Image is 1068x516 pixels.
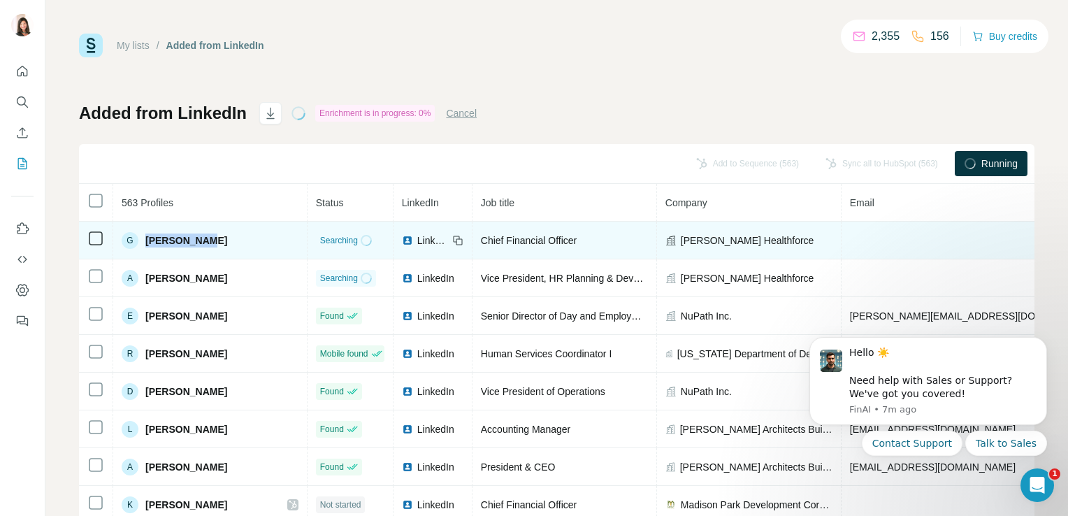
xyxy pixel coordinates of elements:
[145,385,227,399] span: [PERSON_NAME]
[79,34,103,57] img: Surfe Logo
[681,385,732,399] span: NuPath Inc.
[972,27,1037,46] button: Buy credits
[481,499,577,510] span: Chief Financial Officer
[681,271,814,285] span: [PERSON_NAME] Healthforce
[11,89,34,115] button: Search
[402,197,439,208] span: LinkedIn
[11,59,34,84] button: Quick start
[11,308,34,334] button: Feedback
[417,385,454,399] span: LinkedIn
[122,459,138,475] div: A
[320,423,344,436] span: Found
[481,197,514,208] span: Job title
[402,386,413,397] img: LinkedIn logo
[481,386,605,397] span: Vice President of Operations
[320,272,358,285] span: Searching
[145,347,227,361] span: [PERSON_NAME]
[122,383,138,400] div: D
[1049,468,1060,480] span: 1
[680,422,832,436] span: [PERSON_NAME] Architects Builders
[402,273,413,284] img: LinkedIn logo
[79,102,247,124] h1: Added from LinkedIn
[145,422,227,436] span: [PERSON_NAME]
[145,460,227,474] span: [PERSON_NAME]
[122,197,173,208] span: 563 Profiles
[122,345,138,362] div: R
[417,347,454,361] span: LinkedIn
[680,460,832,474] span: [PERSON_NAME] Architects Builders
[122,308,138,324] div: E
[122,232,138,249] div: G
[320,234,358,247] span: Searching
[981,157,1018,171] span: Running
[122,270,138,287] div: A
[417,422,454,436] span: LinkedIn
[11,120,34,145] button: Enrich CSV
[316,197,344,208] span: Status
[320,385,344,398] span: Found
[788,320,1068,509] iframe: Intercom notifications message
[315,105,435,122] div: Enrichment is in progress: 0%
[481,424,570,435] span: Accounting Manager
[11,14,34,36] img: Avatar
[850,197,874,208] span: Email
[145,309,227,323] span: [PERSON_NAME]
[481,310,704,322] span: Senior Director of Day and Employment Operations
[320,347,368,360] span: Mobile found
[402,461,413,473] img: LinkedIn logo
[145,271,227,285] span: [PERSON_NAME]
[157,38,159,52] li: /
[446,106,477,120] button: Cancel
[481,348,612,359] span: Human Services Coordinator I
[320,310,344,322] span: Found
[11,278,34,303] button: Dashboard
[417,498,454,512] span: LinkedIn
[417,460,454,474] span: LinkedIn
[665,197,707,208] span: Company
[11,151,34,176] button: My lists
[681,498,832,512] span: Madison Park Development Corporation
[481,273,674,284] span: Vice President, HR Planning & Development
[145,234,227,248] span: [PERSON_NAME]
[681,234,814,248] span: [PERSON_NAME] Healthforce
[681,309,732,323] span: NuPath Inc.
[872,28,900,45] p: 2,355
[117,40,150,51] a: My lists
[122,421,138,438] div: L
[1020,468,1054,502] iframe: Intercom live chat
[930,28,949,45] p: 156
[145,498,227,512] span: [PERSON_NAME]
[166,38,264,52] div: Added from LinkedIn
[417,271,454,285] span: LinkedIn
[122,496,138,513] div: K
[11,216,34,241] button: Use Surfe on LinkedIn
[402,310,413,322] img: LinkedIn logo
[320,499,361,511] span: Not started
[320,461,344,473] span: Found
[402,424,413,435] img: LinkedIn logo
[417,234,448,248] span: LinkedIn
[402,499,413,510] img: LinkedIn logo
[665,499,677,510] img: company-logo
[402,348,413,359] img: LinkedIn logo
[11,247,34,272] button: Use Surfe API
[402,235,413,246] img: LinkedIn logo
[677,347,832,361] span: [US_STATE] Department of Developmental Services
[481,235,577,246] span: Chief Financial Officer
[481,461,556,473] span: President & CEO
[417,309,454,323] span: LinkedIn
